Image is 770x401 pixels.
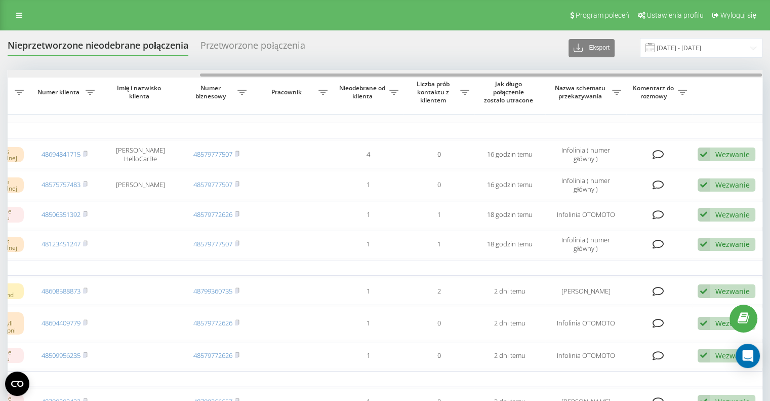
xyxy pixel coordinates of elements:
td: Infolinia OTOMOTO [545,201,626,228]
a: 48575757483 [42,180,80,189]
span: Numer klienta [34,88,86,96]
a: 48123451247 [42,239,80,248]
td: [PERSON_NAME] [545,278,626,305]
div: Nieprzetworzone nieodebrane połączenia [8,40,188,56]
td: 2 dni temu [474,342,545,369]
span: Imię i nazwisko klienta [108,84,172,100]
td: 0 [403,140,474,169]
span: Nieodebrane od klienta [338,84,389,100]
a: 48579772626 [193,210,232,219]
td: Infolinia ( numer główny ) [545,230,626,259]
span: Program poleceń [576,11,629,19]
td: Infolinia ( numer główny ) [545,140,626,169]
td: 1 [333,230,403,259]
td: 16 godzin temu [474,171,545,199]
td: 1 [333,278,403,305]
td: [PERSON_NAME] [100,171,181,199]
a: 48694841715 [42,150,80,159]
td: 0 [403,342,474,369]
td: 4 [333,140,403,169]
td: 2 [403,278,474,305]
a: 48604409779 [42,318,80,327]
td: 1 [333,307,403,340]
td: 1 [403,201,474,228]
a: 48509956235 [42,351,80,360]
div: Wezwanie [715,210,750,220]
a: 48579777507 [193,180,232,189]
td: 18 godzin temu [474,230,545,259]
td: 2 dni temu [474,307,545,340]
td: 2 dni temu [474,278,545,305]
td: 18 godzin temu [474,201,545,228]
span: Ustawienia profilu [647,11,704,19]
span: Nazwa schematu przekazywania [550,84,612,100]
td: 1 [333,201,403,228]
button: Eksport [569,39,615,57]
a: 48579772626 [193,318,232,327]
span: Numer biznesowy [186,84,237,100]
a: 48579772626 [193,351,232,360]
td: 0 [403,171,474,199]
td: 1 [333,342,403,369]
a: 48579777507 [193,150,232,159]
a: 48506351392 [42,210,80,219]
div: Wezwanie [715,239,750,249]
div: Wezwanie [715,351,750,360]
span: Komentarz do rozmowy [631,84,678,100]
a: 48579777507 [193,239,232,248]
div: Open Intercom Messenger [736,344,760,368]
div: Wezwanie [715,286,750,296]
td: 1 [333,171,403,199]
div: Wezwanie [715,318,750,328]
td: 1 [403,230,474,259]
td: Infolinia ( numer główny ) [545,171,626,199]
a: 48608588873 [42,286,80,296]
td: Infolinia OTOMOTO [545,342,626,369]
div: Wezwanie [715,180,750,190]
div: Przetworzone połączenia [200,40,305,56]
button: Open CMP widget [5,372,29,396]
span: Wyloguj się [720,11,756,19]
div: Wezwanie [715,150,750,159]
span: Liczba prób kontaktu z klientem [409,80,460,104]
td: Infolinia OTOMOTO [545,307,626,340]
td: 16 godzin temu [474,140,545,169]
td: [PERSON_NAME] HelloCarBe [100,140,181,169]
a: 48799360735 [193,286,232,296]
span: Pracownik [257,88,318,96]
span: Jak długo połączenie zostało utracone [482,80,537,104]
td: 0 [403,307,474,340]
